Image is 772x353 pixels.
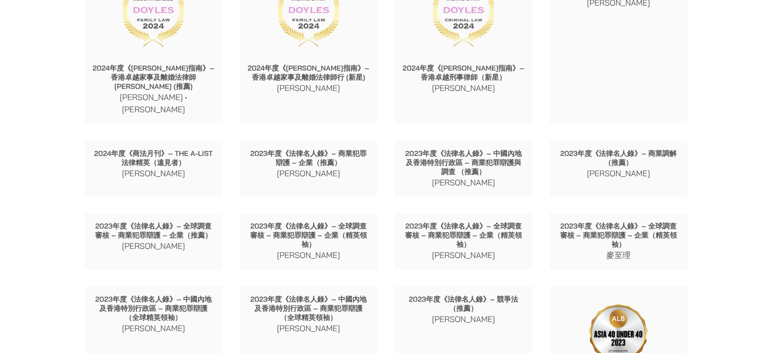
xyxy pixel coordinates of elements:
p: 2023年度《法律名人錄》– 競爭法（推薦） [402,295,524,313]
p: 2024年度《[PERSON_NAME]指南》– 香港卓越刑事律師（新星） [402,63,524,82]
p: 2023年度《法律名人錄》– 全球調查審核 – 商業犯罪辯護 – 企業（精英領袖） [558,221,680,249]
p: [PERSON_NAME] [93,322,215,334]
p: 2023年度《法律名人錄》– 全球調查審核 – 商業犯罪辯護 – 企業（精英領袖） [402,221,524,249]
p: 2023年度《法律名人錄》– 中國內地及香港特別行政區 – 商業犯罪辯護 （全球精英領袖） [248,295,370,322]
p: 2024年度《[PERSON_NAME]指南》– 香港卓越家事及離婚法律師[PERSON_NAME] (推薦) [93,63,215,91]
p: [PERSON_NAME] [248,167,370,179]
p: 2023年度《法律名人錄》– 全球調查審核 – 商業犯罪辯護 – 企業（精英領袖） [248,221,370,249]
p: 2024年度《商法月刊》– THE A-LIST 法律精英（遠見者） [93,149,215,167]
p: [PERSON_NAME] [402,176,524,188]
p: [PERSON_NAME] [93,240,215,252]
p: 麥至理 [558,249,680,261]
p: 2023年度《法律名人錄》– 中國內地及香港特別行政區 – 商業犯罪辯護 （全球精英領袖） [93,295,215,322]
p: [PERSON_NAME] [248,249,370,261]
p: 2023年度《法律名人錄》– 商業調解（推薦） [558,149,680,167]
p: [PERSON_NAME] [248,322,370,334]
p: [PERSON_NAME] [402,82,524,94]
p: 2023年度《法律名人錄》– 商業犯罪辯護 – 企業（推薦） [248,149,370,167]
p: [PERSON_NAME] [402,313,524,325]
p: [PERSON_NAME] [558,167,680,179]
p: 2023年度《法律名人錄》– 中國內地及香港特別行政區 – 商業犯罪辯護與調查 （推薦） [402,149,524,176]
p: [PERSON_NAME] [93,167,215,179]
p: [PERSON_NAME] • [PERSON_NAME] [93,91,215,115]
p: [PERSON_NAME] [402,249,524,261]
p: 2024年度《[PERSON_NAME]指南》– 香港卓越家事及離婚法律師行 (新星) [248,63,370,82]
p: 2023年度《法律名人錄》– 全球調查審核 – 商業犯罪辯護 – 企業（推薦） [93,221,215,240]
p: [PERSON_NAME] [248,82,370,94]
